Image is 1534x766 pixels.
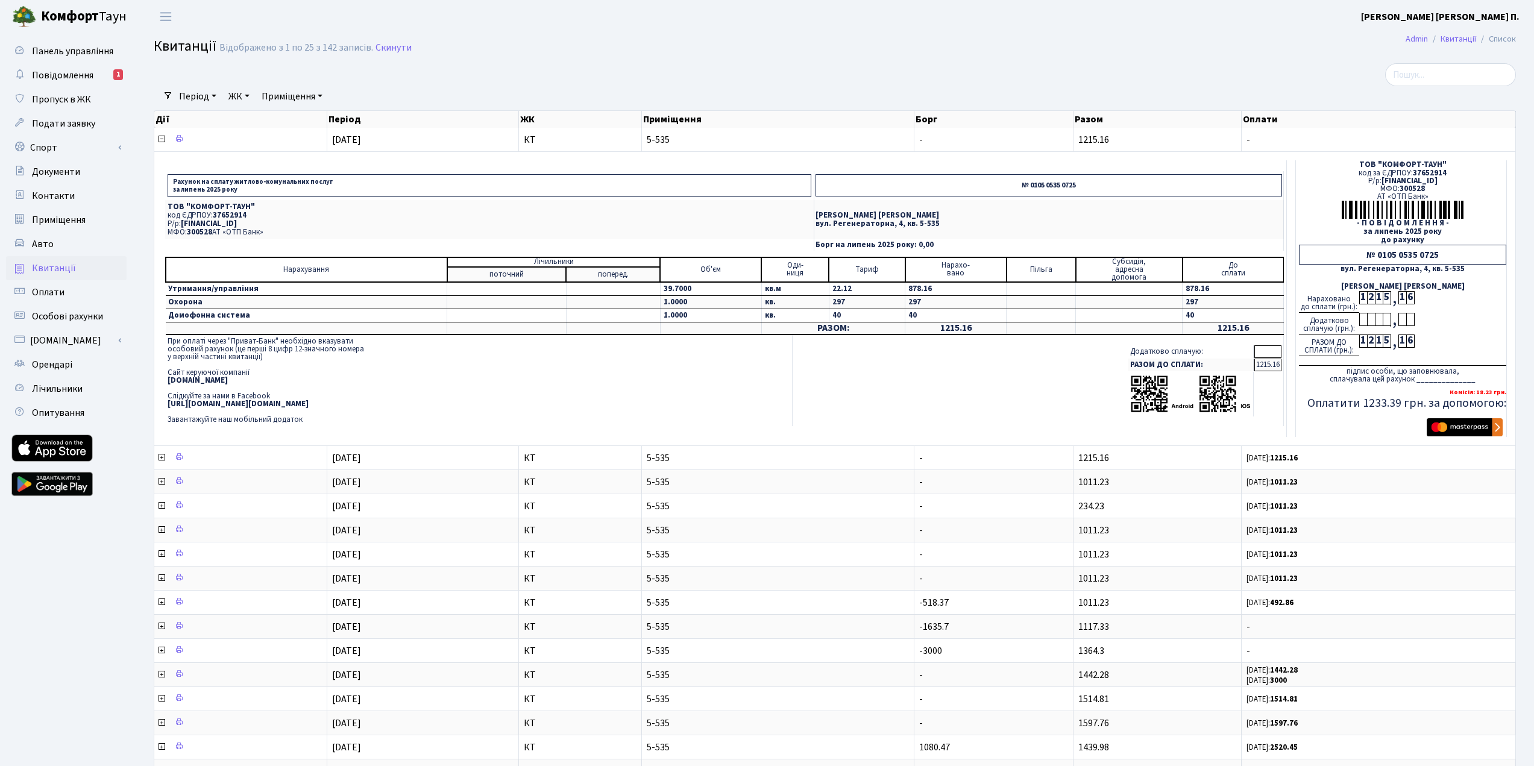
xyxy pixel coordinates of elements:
[905,295,1007,309] td: 297
[1299,177,1506,185] div: Р/р:
[32,310,103,323] span: Особові рахунки
[1367,334,1375,348] div: 2
[1078,596,1109,609] span: 1011.23
[647,694,910,704] span: 5-535
[1361,10,1520,24] a: [PERSON_NAME] [PERSON_NAME] П.
[332,741,361,754] span: [DATE]
[919,524,923,537] span: -
[1270,573,1298,584] b: 1011.23
[1400,183,1425,194] span: 300528
[1246,742,1298,753] small: [DATE]:
[1383,291,1391,304] div: 5
[647,670,910,680] span: 5-535
[1078,692,1109,706] span: 1514.81
[1270,597,1294,608] b: 492.86
[919,668,923,682] span: -
[6,208,127,232] a: Приміщення
[376,42,412,54] a: Скинути
[41,7,99,26] b: Комфорт
[1270,549,1298,560] b: 1011.23
[1183,295,1284,309] td: 297
[1183,282,1284,296] td: 878.16
[168,228,811,236] p: МФО: АТ «ОТП Банк»
[1246,597,1294,608] small: [DATE]:
[647,646,910,656] span: 5-535
[816,174,1282,196] p: № 0105 0535 0725
[447,267,566,282] td: поточний
[829,257,905,282] td: Тариф
[32,382,83,395] span: Лічильники
[1246,453,1298,463] small: [DATE]:
[6,304,127,328] a: Особові рахунки
[327,111,518,128] th: Період
[332,620,361,633] span: [DATE]
[447,257,661,267] td: Лічильники
[1385,63,1516,86] input: Пошук...
[647,526,910,535] span: 5-535
[1246,477,1298,488] small: [DATE]:
[1078,668,1109,682] span: 1442.28
[1270,742,1298,753] b: 2520.45
[524,135,637,145] span: КТ
[829,282,905,296] td: 22.12
[1299,169,1506,177] div: код за ЄДРПОУ:
[6,111,127,136] a: Подати заявку
[524,670,637,680] span: КТ
[1299,219,1506,227] div: - П О В І Д О М Л Е Н Н Я -
[660,309,761,322] td: 1.0000
[519,111,642,128] th: ЖК
[6,184,127,208] a: Контакти
[829,309,905,322] td: 40
[165,335,793,426] td: При оплаті через "Приват-Банк" необхідно вказувати особовий рахунок (це перші 8 цифр 12-значного ...
[219,42,373,54] div: Відображено з 1 по 25 з 142 записів.
[1359,334,1367,348] div: 1
[1441,33,1476,45] a: Квитанції
[1246,675,1287,686] small: [DATE]:
[1078,476,1109,489] span: 1011.23
[1450,388,1506,397] b: Комісія: 18.23 грн.
[1391,313,1398,327] div: ,
[566,267,660,282] td: поперед.
[1270,477,1298,488] b: 1011.23
[919,717,923,730] span: -
[1398,291,1406,304] div: 1
[1078,500,1104,513] span: 234.23
[1299,396,1506,410] h5: Оплатити 1233.39 грн. за допомогою:
[168,174,811,197] p: Рахунок на сплату житлово-комунальних послуг за липень 2025 року
[1128,359,1254,371] td: РАЗОМ ДО СПЛАТИ:
[761,257,829,282] td: Оди- ниця
[168,398,309,409] b: [URL][DOMAIN_NAME][DOMAIN_NAME]
[32,165,80,178] span: Документи
[1078,620,1109,633] span: 1117.33
[905,257,1007,282] td: Нарахо- вано
[1270,501,1298,512] b: 1011.23
[32,213,86,227] span: Приміщення
[6,256,127,280] a: Квитанції
[761,282,829,296] td: кв.м
[32,262,76,275] span: Квитанції
[647,135,910,145] span: 5-535
[919,620,949,633] span: -1635.7
[1382,175,1438,186] span: [FINANCIAL_ID]
[905,309,1007,322] td: 40
[154,111,327,128] th: Дії
[1246,549,1298,560] small: [DATE]:
[1242,111,1516,128] th: Оплати
[647,622,910,632] span: 5-535
[1270,453,1298,463] b: 1215.16
[1130,374,1251,413] img: apps-qrcodes.png
[1406,334,1414,348] div: 6
[6,160,127,184] a: Документи
[32,189,75,202] span: Контакти
[332,668,361,682] span: [DATE]
[524,742,637,752] span: КТ
[1246,573,1298,584] small: [DATE]:
[332,476,361,489] span: [DATE]
[151,7,181,27] button: Переключити навігацію
[1406,291,1414,304] div: 6
[524,622,637,632] span: КТ
[332,133,361,146] span: [DATE]
[1299,193,1506,201] div: АТ «ОТП Банк»
[166,282,447,296] td: Утримання/управління
[919,133,923,146] span: -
